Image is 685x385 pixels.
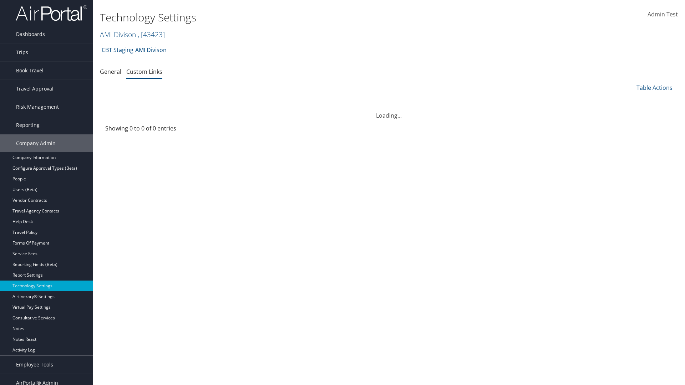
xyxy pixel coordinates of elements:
a: Custom Links [126,68,162,76]
a: General [100,68,121,76]
img: airportal-logo.png [16,5,87,21]
span: Reporting [16,116,40,134]
span: , [ 43423 ] [138,30,165,39]
span: Company Admin [16,134,56,152]
a: AMI Divison [100,30,165,39]
a: Table Actions [636,84,673,92]
span: Employee Tools [16,356,53,374]
span: Admin Test [648,10,678,18]
span: Dashboards [16,25,45,43]
span: Travel Approval [16,80,54,98]
a: AMI Divison [135,43,167,57]
span: Book Travel [16,62,44,79]
h1: Technology Settings [100,10,485,25]
a: CBT Staging [102,43,133,57]
div: Loading... [100,103,678,120]
span: Trips [16,43,28,61]
div: Showing 0 to 0 of 0 entries [105,124,239,136]
a: Admin Test [648,4,678,26]
span: Risk Management [16,98,59,116]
